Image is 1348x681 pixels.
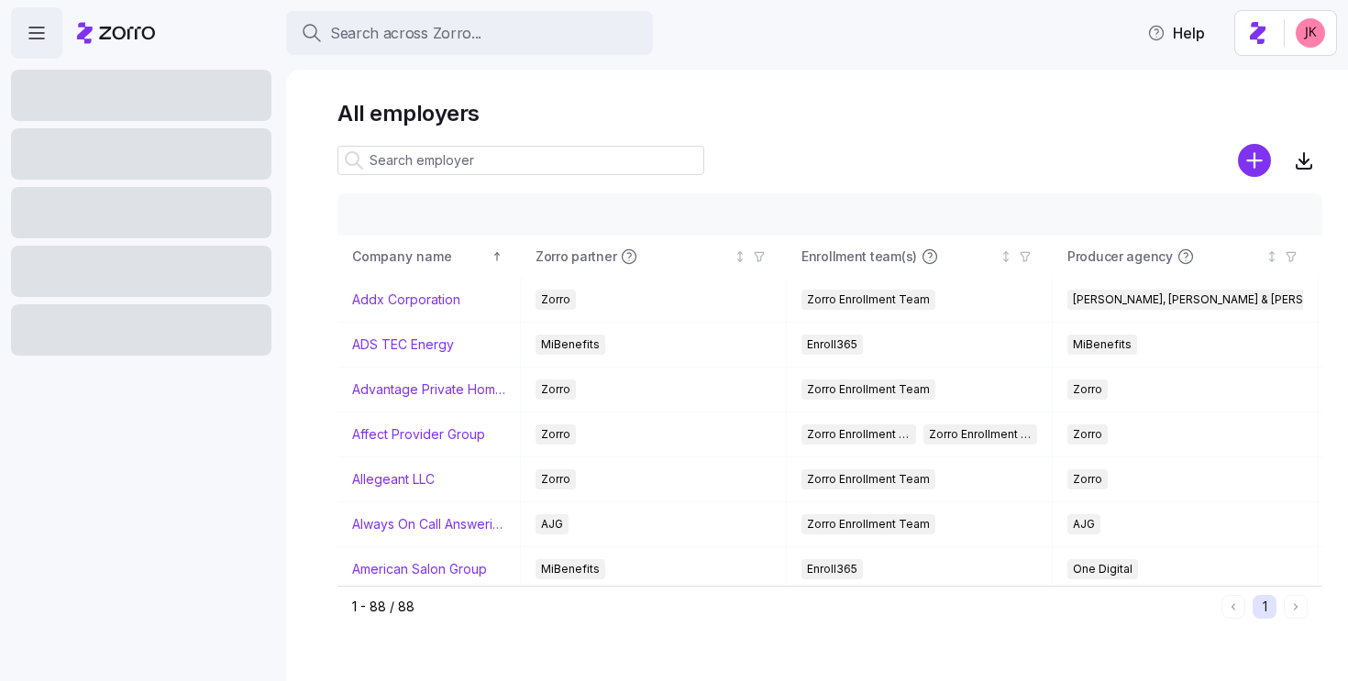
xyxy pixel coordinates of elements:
[807,424,911,445] span: Zorro Enrollment Team
[807,514,930,534] span: Zorro Enrollment Team
[536,247,616,266] span: Zorro partner
[1296,18,1325,48] img: 19f1c8dceb8a17c03adbc41d53a5807f
[1067,247,1173,266] span: Producer agency
[1073,469,1102,489] span: Zorro
[1073,379,1102,400] span: Zorro
[352,470,435,489] a: Allegeant LLC
[330,22,481,45] span: Search across Zorro...
[541,379,570,400] span: Zorro
[541,469,570,489] span: Zorro
[1133,15,1220,51] button: Help
[1221,595,1245,619] button: Previous page
[352,515,505,533] a: Always On Call Answering Service
[1000,250,1012,263] div: Not sorted
[352,425,485,444] a: Affect Provider Group
[807,379,930,400] span: Zorro Enrollment Team
[352,380,505,399] a: Advantage Private Home Care
[1238,144,1271,177] svg: add icon
[337,146,704,175] input: Search employer
[929,424,1033,445] span: Zorro Enrollment Experts
[521,236,787,278] th: Zorro partnerNot sorted
[1073,559,1133,579] span: One Digital
[1253,595,1276,619] button: 1
[541,514,563,534] span: AJG
[541,559,600,579] span: MiBenefits
[807,290,930,310] span: Zorro Enrollment Team
[1265,250,1278,263] div: Not sorted
[541,424,570,445] span: Zorro
[541,290,570,310] span: Zorro
[1147,22,1205,44] span: Help
[1073,424,1102,445] span: Zorro
[807,559,857,579] span: Enroll365
[1053,236,1319,278] th: Producer agencyNot sorted
[801,247,917,266] span: Enrollment team(s)
[286,11,653,55] button: Search across Zorro...
[787,236,1053,278] th: Enrollment team(s)Not sorted
[1073,514,1095,534] span: AJG
[807,335,857,355] span: Enroll365
[1284,595,1308,619] button: Next page
[1073,335,1132,355] span: MiBenefits
[337,99,1322,127] h1: All employers
[352,247,488,267] div: Company name
[337,236,521,278] th: Company nameSorted ascending
[541,335,600,355] span: MiBenefits
[352,598,1214,616] div: 1 - 88 / 88
[352,560,487,578] a: American Salon Group
[352,291,460,309] a: Addx Corporation
[734,250,746,263] div: Not sorted
[352,335,454,354] a: ADS TEC Energy
[491,250,503,263] div: Sorted ascending
[807,469,930,489] span: Zorro Enrollment Team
